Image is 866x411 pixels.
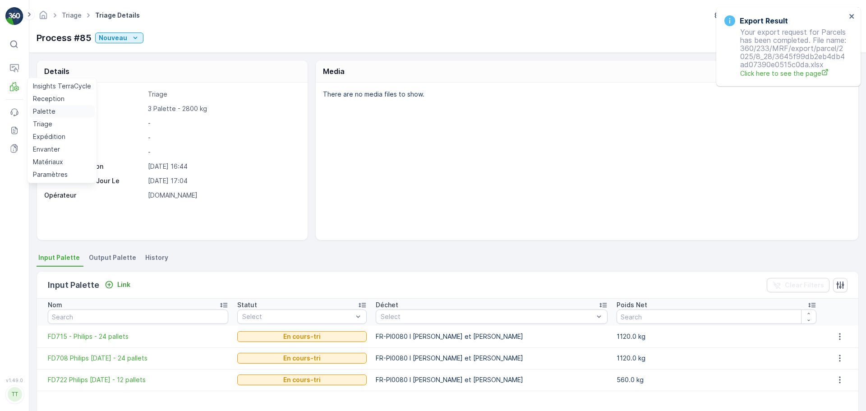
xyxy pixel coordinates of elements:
[283,354,321,363] p: En cours-tri
[323,66,345,77] p: Media
[37,31,92,45] p: Process #85
[785,281,824,290] p: Clear Filters
[44,191,144,200] p: Opérateur
[38,253,80,262] span: Input Palette
[48,309,228,324] input: Search
[48,375,228,384] span: FD722 Philips [DATE] - 12 pallets
[724,28,846,78] p: Your export request for Parcels has been completed. File name: 360/233/MRF/export/parcel/2025/8_2...
[93,11,142,20] span: Triage Details
[148,191,298,200] p: [DOMAIN_NAME]
[8,387,22,402] div: TT
[148,162,298,171] p: [DATE] 16:44
[48,375,228,384] a: FD722 Philips 01.08.2025 - 12 pallets
[48,279,99,291] p: Input Palette
[148,148,298,157] p: -
[283,332,321,341] p: En cours-tri
[381,312,594,321] p: Select
[237,300,257,309] p: Statut
[5,378,23,383] span: v 1.49.0
[38,14,48,21] a: Homepage
[148,176,298,185] p: [DATE] 17:04
[89,253,136,262] span: Output Palette
[323,90,849,99] p: There are no media files to show.
[612,347,821,369] td: 1120.0 kg
[283,375,321,384] p: En cours-tri
[148,133,298,142] p: -
[48,332,228,341] a: FD715 - Philips - 24 pallets
[48,300,62,309] p: Nom
[617,300,647,309] p: Poids Net
[62,11,82,19] a: Triage
[48,354,228,363] a: FD708 Philips 01.08.2025 - 24 pallets
[95,32,143,43] button: Nouveau
[237,353,367,364] button: En cours-tri
[617,309,816,324] input: Search
[5,7,23,25] img: logo
[740,69,846,78] a: Click here to see the page
[237,374,367,385] button: En cours-tri
[612,326,821,347] td: 1120.0 kg
[44,66,69,77] p: Details
[371,369,612,391] td: FR-PI0080 I [PERSON_NAME] et [PERSON_NAME]
[5,385,23,404] button: TT
[767,278,829,292] button: Clear Filters
[740,15,788,26] h3: Export Result
[145,253,168,262] span: History
[849,13,855,21] button: close
[371,326,612,347] td: FR-PI0080 I [PERSON_NAME] et [PERSON_NAME]
[371,347,612,369] td: FR-PI0080 I [PERSON_NAME] et [PERSON_NAME]
[117,280,130,289] p: Link
[148,90,298,99] p: Triage
[376,300,398,309] p: Déchet
[612,369,821,391] td: 560.0 kg
[101,279,134,290] button: Link
[99,33,127,42] p: Nouveau
[148,119,298,128] p: -
[48,354,228,363] span: FD708 Philips [DATE] - 24 pallets
[148,104,298,113] p: 3 Palette - 2800 kg
[242,312,353,321] p: Select
[237,331,367,342] button: En cours-tri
